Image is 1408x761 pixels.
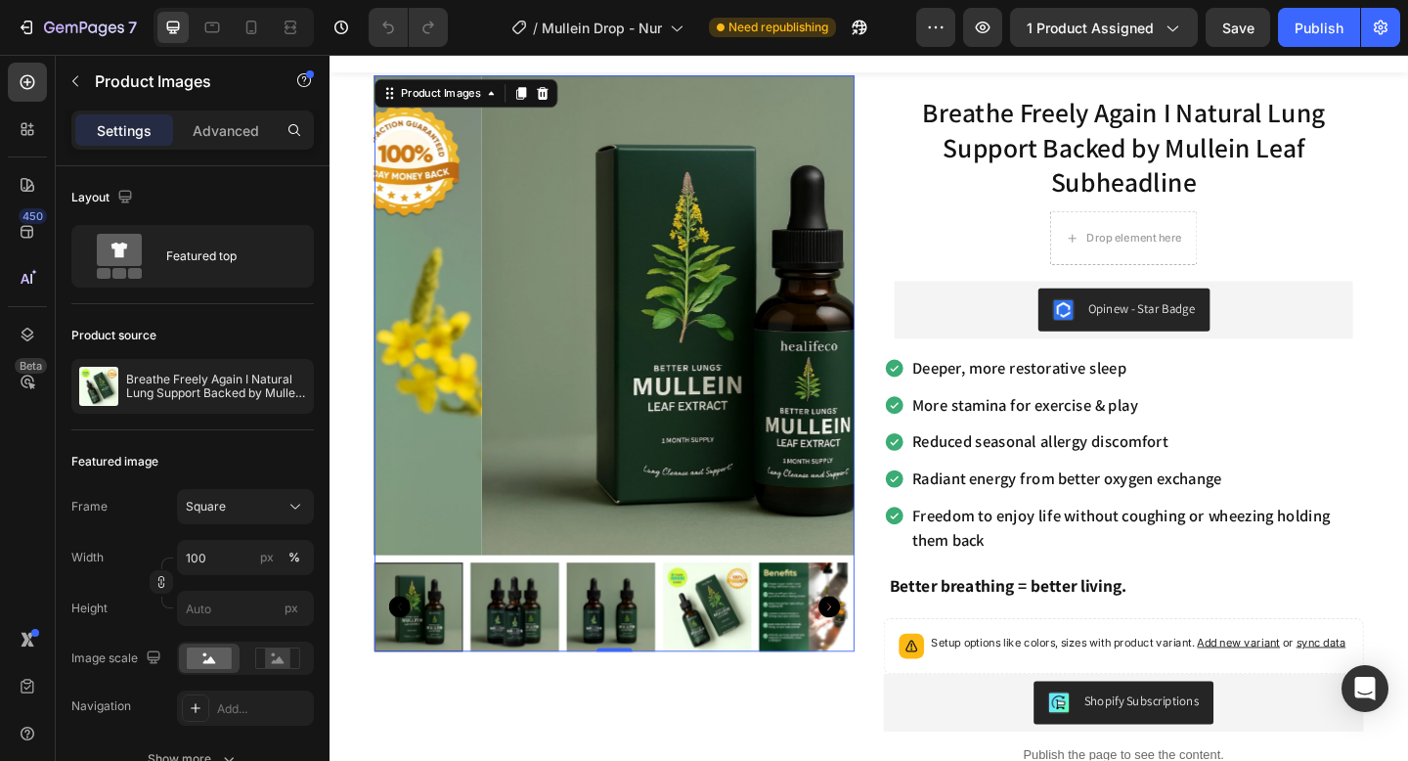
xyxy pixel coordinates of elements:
[532,589,555,612] button: Carousel Next Arrow
[260,549,274,566] div: px
[285,601,298,615] span: px
[95,69,261,93] p: Product Images
[602,42,1124,160] h1: Breathe Freely Again I Natural Lung Support Backed by Mullein Leaf Subheadline
[634,328,1122,354] p: Deeper, more restorative sleep
[71,549,104,566] label: Width
[1034,632,1105,647] span: or
[71,453,158,470] div: Featured image
[766,682,961,729] button: Shopify Subscriptions
[71,697,131,715] div: Navigation
[634,448,1122,474] p: Radiant energy from better oxygen exchange
[1222,20,1254,36] span: Save
[15,358,47,374] div: Beta
[654,630,1105,649] p: Setup options like colors, sizes with product variant.
[1010,8,1198,47] button: 1 product assigned
[330,55,1408,761] iframe: Design area
[770,254,957,301] button: Opinew - Star Badge
[533,18,538,38] span: /
[255,546,279,569] button: %
[71,185,137,211] div: Layout
[1342,665,1388,712] div: Open Intercom Messenger
[166,234,286,279] div: Featured top
[193,120,259,141] p: Advanced
[79,367,118,406] img: product feature img
[177,489,314,524] button: Square
[19,208,47,224] div: 450
[177,591,314,626] input: px
[823,192,927,207] div: Drop element here
[73,33,168,51] div: Product Images
[542,18,662,38] span: Mullein Drop - Nur
[634,368,1122,394] p: More stamina for exercise & play
[820,694,946,714] div: Shopify Subscriptions
[728,19,828,36] span: Need republishing
[1295,18,1343,38] div: Publish
[71,646,165,672] div: Image scale
[781,694,805,717] img: CIT03Z3k5IMDEAE=.png
[71,327,156,344] div: Product source
[825,266,942,287] div: Opinew - Star Badge
[71,498,108,515] label: Frame
[634,488,1122,541] p: Freedom to enjoy life without coughing or wheezing holding them back
[786,266,810,290] img: Opinew.png
[1206,8,1270,47] button: Save
[369,8,448,47] div: Undo/Redo
[944,632,1034,647] span: Add new variant
[283,546,306,569] button: px
[1027,18,1154,38] span: 1 product assigned
[288,549,300,566] div: %
[97,120,152,141] p: Settings
[1051,632,1105,647] span: sync data
[177,540,314,575] input: px%
[609,566,867,590] span: Better breathing = better living.
[8,8,146,47] button: 7
[128,16,137,39] p: 7
[1278,8,1360,47] button: Publish
[217,700,309,718] div: Add...
[186,498,226,515] span: Square
[126,373,306,400] p: Breathe Freely Again I Natural Lung Support Backed by Mullein Leaf Subheadline
[71,600,108,617] label: Height
[634,408,1122,434] p: Reduced seasonal allergy discomfort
